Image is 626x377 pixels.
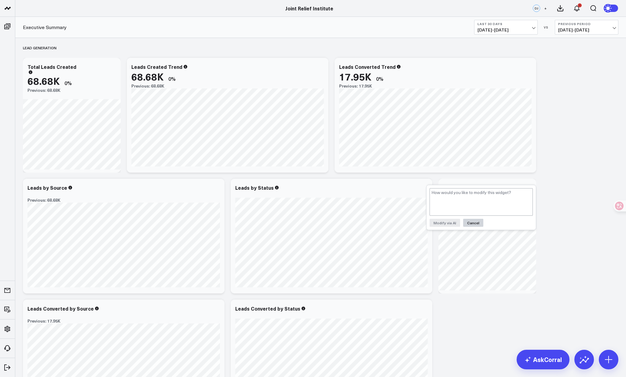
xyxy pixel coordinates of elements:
div: Previous: 17.95K [27,319,220,323]
div: Leads Converted by Source [27,305,94,312]
div: Leads by Source [27,184,67,191]
div: Leads Converted by Status [235,305,300,312]
span: + [544,6,547,10]
span: [DATE] - [DATE] [558,28,615,32]
div: 0% [64,80,72,86]
button: Cancel [463,219,483,227]
a: AskCorral [517,350,569,369]
div: 68.68K [131,71,164,82]
button: + [542,5,549,12]
a: Executive Summary [23,24,67,31]
b: Previous Period [558,22,615,26]
div: 0% [168,75,176,82]
div: Leads Conversion Rate [443,184,485,196]
div: 17.95K [339,71,372,82]
button: Last 30 Days[DATE]-[DATE] [474,20,538,35]
div: 68.68K [27,75,60,86]
div: 1 [578,3,582,7]
button: Modify via AI [430,219,460,227]
div: Previous: 68.68K [27,88,116,93]
div: 0% [376,75,383,82]
div: Previous: 17.95K [339,84,532,88]
div: Leads Converted Trend [339,63,396,70]
div: Previous: 68.68K [27,198,220,203]
div: VS [541,25,552,29]
div: DJ [533,5,540,12]
button: Previous Period[DATE]-[DATE] [555,20,618,35]
div: Leads Created Trend [131,63,182,70]
div: Previous: 68.68K [131,84,324,88]
a: Joint Relief Institute [285,5,333,12]
span: [DATE] - [DATE] [478,28,534,32]
div: Lead Generation [23,41,57,55]
b: Last 30 Days [478,22,534,26]
div: Leads by Status [235,184,274,191]
div: Total Leads Created [27,63,76,70]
